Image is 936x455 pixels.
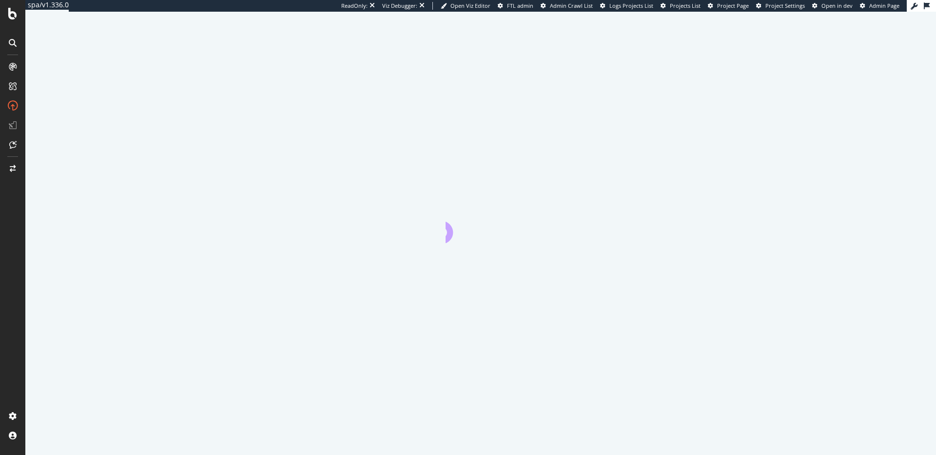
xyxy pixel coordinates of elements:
span: Open Viz Editor [450,2,490,9]
div: ReadOnly: [341,2,368,10]
a: Project Settings [756,2,805,10]
a: Logs Projects List [600,2,653,10]
a: Open in dev [812,2,853,10]
span: Projects List [670,2,701,9]
a: Admin Page [860,2,899,10]
span: Logs Projects List [609,2,653,9]
a: FTL admin [498,2,533,10]
a: Open Viz Editor [441,2,490,10]
div: animation [446,208,516,243]
span: Admin Crawl List [550,2,593,9]
a: Admin Crawl List [541,2,593,10]
span: Project Page [717,2,749,9]
a: Projects List [661,2,701,10]
span: Project Settings [765,2,805,9]
span: Open in dev [821,2,853,9]
a: Project Page [708,2,749,10]
span: Admin Page [869,2,899,9]
span: FTL admin [507,2,533,9]
div: Viz Debugger: [382,2,417,10]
